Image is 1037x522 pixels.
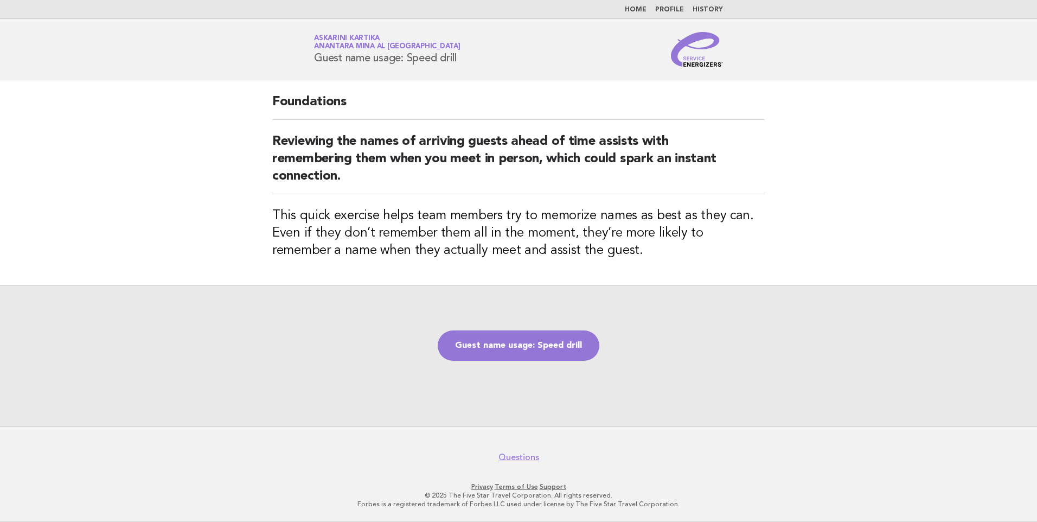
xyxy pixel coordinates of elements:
[438,330,599,361] a: Guest name usage: Speed drill
[187,500,850,508] p: Forbes is a registered trademark of Forbes LLC used under license by The Five Star Travel Corpora...
[272,93,765,120] h2: Foundations
[498,452,539,463] a: Questions
[655,7,684,13] a: Profile
[540,483,566,491] a: Support
[187,491,850,500] p: © 2025 The Five Star Travel Corporation. All rights reserved.
[314,43,460,50] span: Anantara Mina al [GEOGRAPHIC_DATA]
[495,483,538,491] a: Terms of Use
[625,7,646,13] a: Home
[671,32,723,67] img: Service Energizers
[471,483,493,491] a: Privacy
[272,207,765,259] h3: This quick exercise helps team members try to memorize names as best as they can. Even if they do...
[314,35,460,63] h1: Guest name usage: Speed drill
[272,133,765,194] h2: Reviewing the names of arriving guests ahead of time assists with remembering them when you meet ...
[314,35,460,50] a: Askarini KartikaAnantara Mina al [GEOGRAPHIC_DATA]
[187,482,850,491] p: · ·
[693,7,723,13] a: History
